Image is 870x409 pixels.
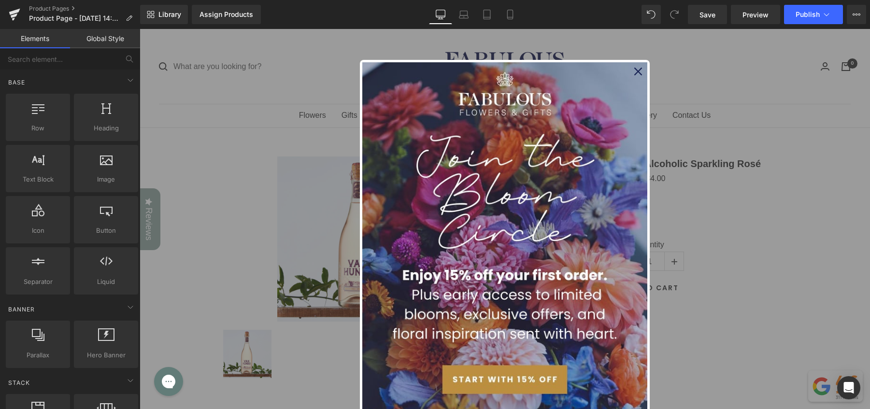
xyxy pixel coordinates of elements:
a: Laptop [452,5,475,24]
span: Heading [77,123,135,133]
span: Liquid [77,277,135,287]
span: Save [699,10,715,20]
span: Parallax [9,350,67,360]
a: Tablet [475,5,499,24]
iframe: Gorgias live chat messenger [10,335,48,370]
button: More [847,5,866,24]
span: Hero Banner [77,350,135,360]
span: Row [9,123,67,133]
span: Library [158,10,181,19]
span: Product Page - [DATE] 14:03:59 [29,14,122,22]
a: New Library [140,5,188,24]
span: Banner [7,305,36,314]
svg: close icon [495,39,502,46]
button: Publish [784,5,843,24]
a: Mobile [499,5,522,24]
span: Publish [796,11,820,18]
span: Base [7,78,26,87]
a: Global Style [70,29,140,48]
span: Preview [742,10,769,20]
span: Image [77,174,135,184]
span: Text Block [9,174,67,184]
div: Open Intercom Messenger [837,376,860,399]
span: Button [77,226,135,236]
button: Redo [665,5,684,24]
div: Assign Products [200,11,253,18]
span: Icon [9,226,67,236]
a: Product Pages [29,5,140,13]
a: Desktop [429,5,452,24]
button: Undo [642,5,661,24]
span: Stack [7,378,31,387]
button: Close [487,31,510,54]
a: Preview [731,5,780,24]
span: Separator [9,277,67,287]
